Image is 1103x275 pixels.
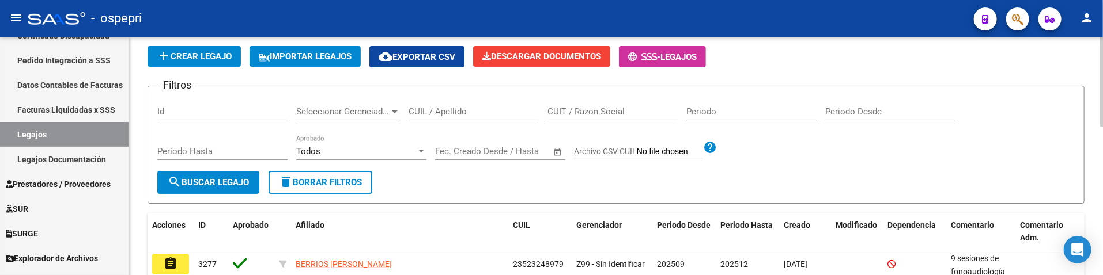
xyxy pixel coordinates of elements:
[572,213,652,251] datatable-header-cell: Gerenciador
[883,213,946,251] datatable-header-cell: Dependencia
[482,51,601,62] span: Descargar Documentos
[157,51,232,62] span: Crear Legajo
[716,213,779,251] datatable-header-cell: Periodo Hasta
[228,213,274,251] datatable-header-cell: Aprobado
[720,220,773,230] span: Periodo Hasta
[1015,213,1085,251] datatable-header-cell: Comentario Adm.
[574,147,637,156] span: Archivo CSV CUIL
[435,146,482,156] input: Fecha inicio
[703,140,717,154] mat-icon: help
[951,220,994,230] span: Comentario
[379,52,455,62] span: Exportar CSV
[660,52,697,62] span: Legajos
[576,220,622,230] span: Gerenciador
[887,220,936,230] span: Dependencia
[296,259,392,269] span: BERRIOS [PERSON_NAME]
[831,213,883,251] datatable-header-cell: Modificado
[279,177,362,188] span: Borrar Filtros
[637,147,703,157] input: Archivo CSV CUIL
[576,259,645,269] span: Z99 - Sin Identificar
[1064,236,1091,263] div: Open Intercom Messenger
[157,49,171,63] mat-icon: add
[784,220,810,230] span: Creado
[6,227,38,240] span: SURGE
[148,213,194,251] datatable-header-cell: Acciones
[779,213,831,251] datatable-header-cell: Creado
[164,257,177,270] mat-icon: assignment
[836,220,877,230] span: Modificado
[1080,11,1094,25] mat-icon: person
[296,106,390,117] span: Seleccionar Gerenciador
[652,213,716,251] datatable-header-cell: Periodo Desde
[168,177,249,188] span: Buscar Legajo
[369,46,464,67] button: Exportar CSV
[6,203,28,215] span: SUR
[1020,220,1063,243] span: Comentario Adm.
[492,146,548,156] input: Fecha fin
[9,11,23,25] mat-icon: menu
[619,46,706,67] button: -Legajos
[279,175,293,189] mat-icon: delete
[168,175,182,189] mat-icon: search
[198,259,217,269] span: 3277
[6,252,98,265] span: Explorador de Archivos
[296,220,324,230] span: Afiliado
[291,213,508,251] datatable-header-cell: Afiliado
[148,46,241,67] button: Crear Legajo
[269,171,372,194] button: Borrar Filtros
[946,213,1015,251] datatable-header-cell: Comentario
[259,51,352,62] span: IMPORTAR LEGAJOS
[296,146,320,156] span: Todos
[157,171,259,194] button: Buscar Legajo
[91,6,142,31] span: - ospepri
[473,46,610,67] button: Descargar Documentos
[233,220,269,230] span: Aprobado
[657,220,711,230] span: Periodo Desde
[379,49,392,63] mat-icon: cloud_download
[250,46,361,67] button: IMPORTAR LEGAJOS
[720,259,748,269] span: 202512
[508,213,572,251] datatable-header-cell: CUIL
[784,259,807,269] span: [DATE]
[152,220,186,230] span: Acciones
[513,220,530,230] span: CUIL
[157,77,197,93] h3: Filtros
[628,52,660,62] span: -
[657,259,685,269] span: 202509
[194,213,228,251] datatable-header-cell: ID
[551,146,565,159] button: Open calendar
[513,259,564,269] span: 23523248979
[6,178,111,190] span: Prestadores / Proveedores
[198,220,206,230] span: ID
